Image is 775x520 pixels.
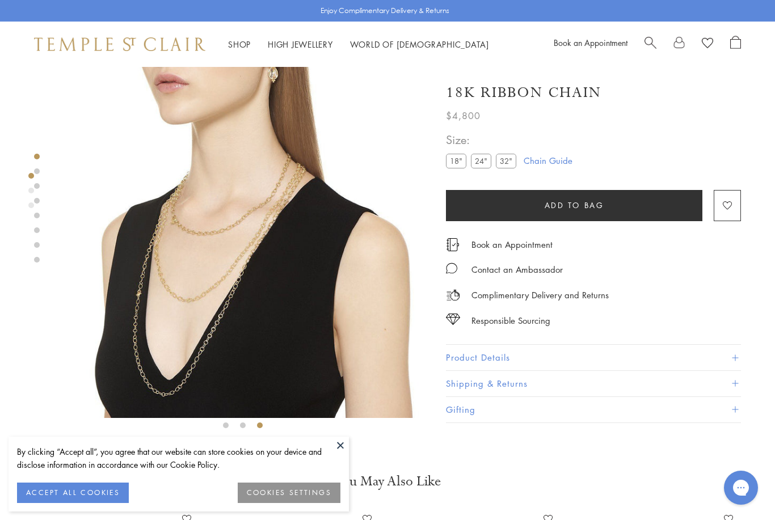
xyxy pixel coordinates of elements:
button: Gifting [446,397,741,422]
a: View Wishlist [702,36,713,53]
a: World of [DEMOGRAPHIC_DATA]World of [DEMOGRAPHIC_DATA] [350,39,489,50]
div: Responsible Sourcing [471,314,550,328]
h3: You May Also Like [45,472,730,491]
nav: Main navigation [228,37,489,52]
button: Add to bag [446,190,702,221]
img: N88809-RIBBON18 [57,46,429,418]
span: Size: [446,130,521,149]
button: Product Details [446,345,741,370]
button: Shipping & Returns [446,371,741,396]
img: MessageIcon-01_2.svg [446,263,457,274]
a: Search [645,36,656,53]
a: Chain Guide [524,154,572,167]
div: By clicking “Accept all”, you agree that our website can store cookies on your device and disclos... [17,445,340,471]
a: Open Shopping Bag [730,36,741,53]
span: $4,800 [446,108,481,123]
button: ACCEPT ALL COOKIES [17,483,129,503]
div: Contact an Ambassador [471,263,563,277]
a: Book an Appointment [554,37,627,48]
p: Complimentary Delivery and Returns [471,288,609,302]
img: Temple St. Clair [34,37,205,51]
img: icon_sourcing.svg [446,314,460,325]
label: 24" [471,154,491,168]
span: Add to bag [545,199,604,212]
a: High JewelleryHigh Jewellery [268,39,333,50]
iframe: Gorgias live chat messenger [718,467,764,509]
label: 18" [446,154,466,168]
img: icon_delivery.svg [446,288,460,302]
img: icon_appointment.svg [446,238,460,251]
label: 32" [496,154,516,168]
a: ShopShop [228,39,251,50]
h1: 18K Ribbon Chain [446,83,601,103]
button: COOKIES SETTINGS [238,483,340,503]
a: Book an Appointment [471,238,553,251]
p: Enjoy Complimentary Delivery & Returns [321,5,449,16]
div: Product gallery navigation [28,170,34,217]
